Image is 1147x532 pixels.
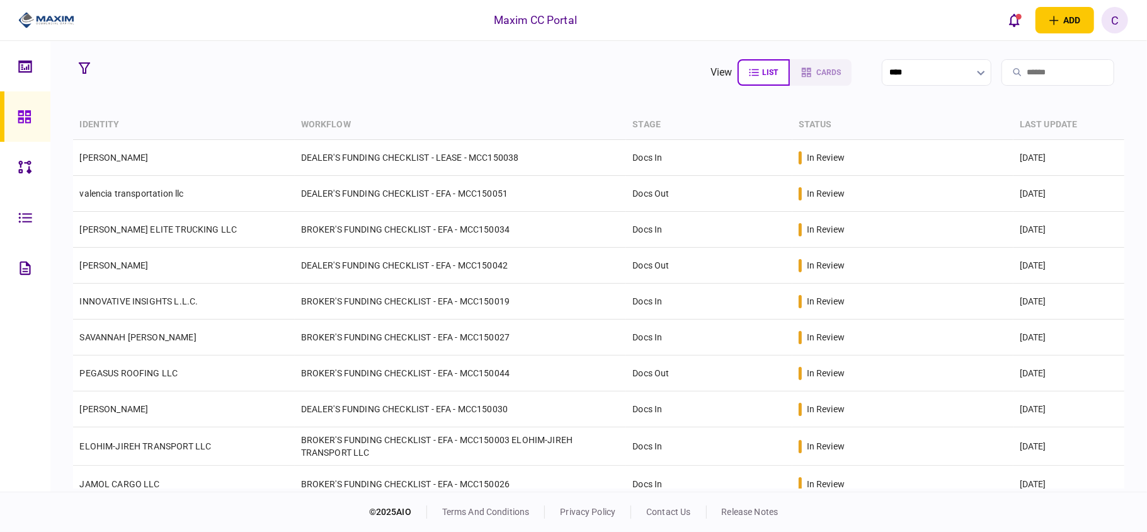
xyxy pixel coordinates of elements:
[295,320,627,356] td: BROKER'S FUNDING CHECKLIST - EFA - MCC150027
[1102,7,1128,33] button: C
[807,367,845,379] div: in review
[626,356,792,391] td: Docs Out
[79,332,196,342] a: SAVANNAH [PERSON_NAME]
[1013,320,1124,356] td: [DATE]
[626,427,792,466] td: Docs In
[1013,176,1124,212] td: [DATE]
[722,507,779,517] a: release notes
[626,466,792,502] td: Docs In
[790,59,852,86] button: cards
[79,188,183,199] a: valencia transportation llc
[646,507,690,517] a: contact us
[626,248,792,284] td: Docs Out
[807,478,845,490] div: in review
[79,153,148,163] a: [PERSON_NAME]
[1036,7,1094,33] button: open adding identity options
[1013,284,1124,320] td: [DATE]
[807,223,845,236] div: in review
[295,212,627,248] td: BROKER'S FUNDING CHECKLIST - EFA - MCC150034
[494,12,577,28] div: Maxim CC Portal
[369,506,427,519] div: © 2025 AIO
[1001,7,1028,33] button: open notifications list
[295,391,627,427] td: DEALER'S FUNDING CHECKLIST - EFA - MCC150030
[18,11,74,30] img: client company logo
[1013,110,1124,140] th: last update
[1013,427,1124,466] td: [DATE]
[295,248,627,284] td: DEALER'S FUNDING CHECKLIST - EFA - MCC150042
[442,507,530,517] a: terms and conditions
[79,224,237,234] a: [PERSON_NAME] ELITE TRUCKING LLC
[817,68,842,77] span: cards
[79,404,148,414] a: [PERSON_NAME]
[295,284,627,320] td: BROKER'S FUNDING CHECKLIST - EFA - MCC150019
[626,284,792,320] td: Docs In
[763,68,779,77] span: list
[710,65,733,80] div: view
[295,176,627,212] td: DEALER'S FUNDING CHECKLIST - EFA - MCC150051
[79,260,148,270] a: [PERSON_NAME]
[295,356,627,391] td: BROKER'S FUNDING CHECKLIST - EFA - MCC150044
[1013,212,1124,248] td: [DATE]
[738,59,790,86] button: list
[807,259,845,272] div: in review
[807,295,845,308] div: in review
[626,140,792,176] td: Docs In
[295,427,627,466] td: BROKER'S FUNDING CHECKLIST - EFA - MCC150003 ELOHIM-JIREH TRANSPORT LLC
[807,187,845,200] div: in review
[295,466,627,502] td: BROKER'S FUNDING CHECKLIST - EFA - MCC150026
[626,110,792,140] th: stage
[79,479,159,489] a: JAMOL CARGO LLC
[79,296,198,306] a: INNOVATIVE INSIGHTS L.L.C.
[73,110,294,140] th: identity
[1013,248,1124,284] td: [DATE]
[79,368,178,378] a: PEGASUS ROOFING LLC
[807,331,845,344] div: in review
[295,140,627,176] td: DEALER'S FUNDING CHECKLIST - LEASE - MCC150038
[1013,140,1124,176] td: [DATE]
[295,110,627,140] th: workflow
[560,507,615,517] a: privacy policy
[626,391,792,427] td: Docs In
[1013,391,1124,427] td: [DATE]
[1013,466,1124,502] td: [DATE]
[1013,356,1124,391] td: [DATE]
[79,441,211,451] a: ELOHIM-JIREH TRANSPORT LLC
[626,212,792,248] td: Docs In
[807,403,845,415] div: in review
[807,151,845,164] div: in review
[807,440,845,453] div: in review
[626,320,792,356] td: Docs In
[792,110,1013,140] th: status
[626,176,792,212] td: Docs Out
